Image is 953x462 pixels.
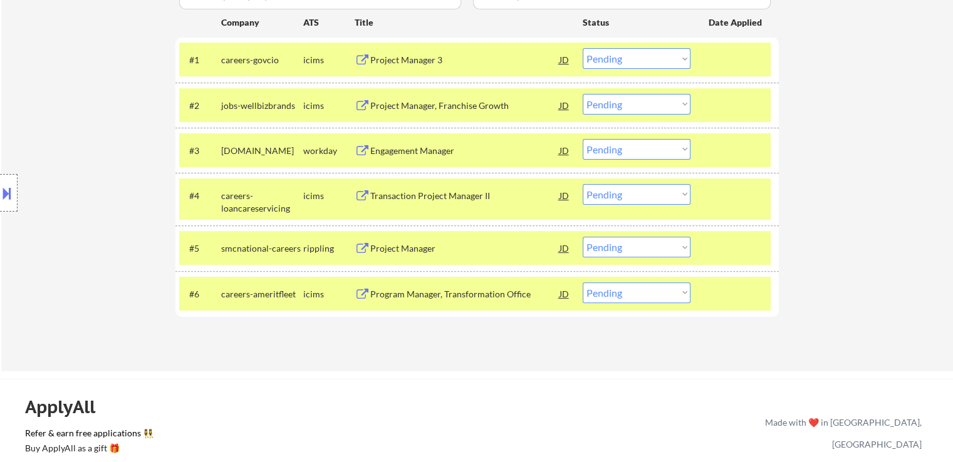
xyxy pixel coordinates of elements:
a: Refer & earn free applications 👯‍♀️ [25,429,503,442]
div: JD [558,48,571,71]
div: careers-ameritfleet [221,288,303,300]
div: workday [303,145,355,157]
div: careers-loancareservicing [221,190,303,214]
div: Status [583,11,690,33]
a: Buy ApplyAll as a gift 🎁 [25,442,150,458]
div: Buy ApplyAll as a gift 🎁 [25,444,150,453]
div: icims [303,54,355,66]
div: JD [558,184,571,207]
div: Program Manager, Transformation Office [370,288,560,300]
div: rippling [303,242,355,255]
div: icims [303,190,355,202]
div: JD [558,237,571,259]
div: icims [303,288,355,300]
div: #1 [189,54,211,66]
div: jobs-wellbizbrands [221,100,303,112]
div: [DOMAIN_NAME] [221,145,303,157]
div: careers-govcio [221,54,303,66]
div: Company [221,16,303,29]
div: Project Manager [370,242,560,255]
div: JD [558,282,571,305]
div: JD [558,139,571,162]
div: Title [355,16,571,29]
div: Project Manager, Franchise Growth [370,100,560,112]
div: icims [303,100,355,112]
div: Engagement Manager [370,145,560,157]
div: smcnational-careers [221,242,303,255]
div: ATS [303,16,355,29]
div: Transaction Project Manager II [370,190,560,202]
div: Project Manager 3 [370,54,560,66]
div: JD [558,94,571,116]
div: ApplyAll [25,396,110,418]
div: Date Applied [709,16,764,29]
div: Made with ❤️ in [GEOGRAPHIC_DATA], [GEOGRAPHIC_DATA] [760,411,922,455]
